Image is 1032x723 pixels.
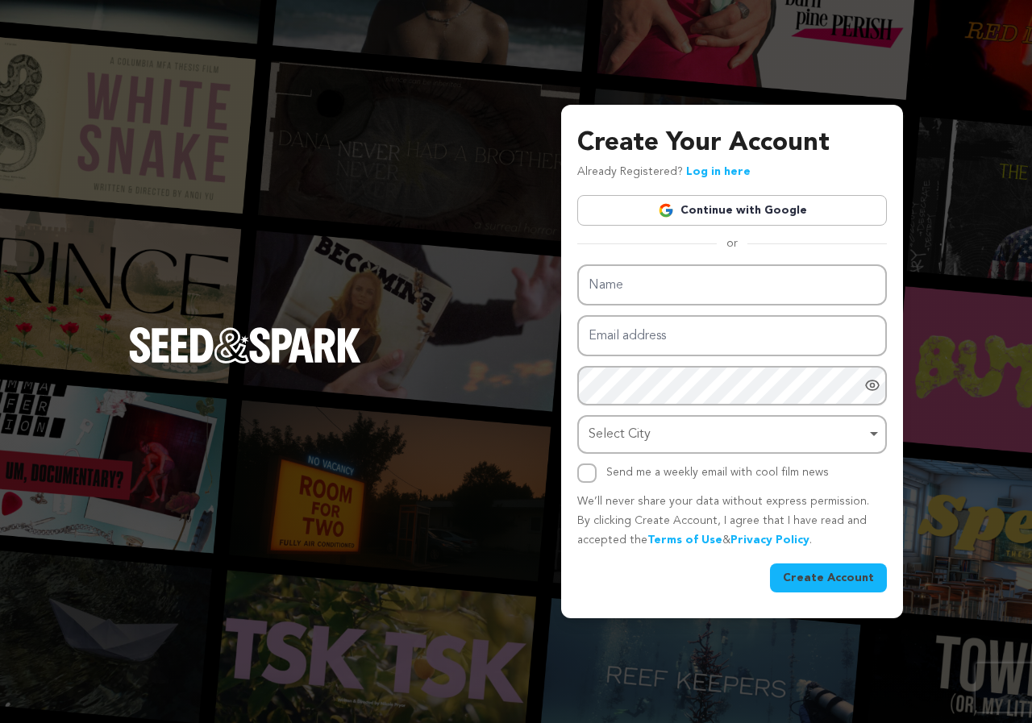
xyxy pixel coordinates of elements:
div: Select City [589,423,866,447]
a: Continue with Google [577,195,887,226]
a: Show password as plain text. Warning: this will display your password on the screen. [864,377,880,393]
a: Seed&Spark Homepage [129,327,361,395]
img: Seed&Spark Logo [129,327,361,363]
input: Name [577,264,887,305]
img: Google logo [658,202,674,218]
a: Terms of Use [647,534,722,546]
p: We’ll never share your data without express permission. By clicking Create Account, I agree that ... [577,492,887,550]
span: or [717,235,747,251]
input: Email address [577,315,887,356]
label: Send me a weekly email with cool film news [606,467,829,478]
button: Create Account [770,563,887,592]
a: Log in here [686,166,751,177]
p: Already Registered? [577,163,751,182]
a: Privacy Policy [730,534,809,546]
h3: Create Your Account [577,124,887,163]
